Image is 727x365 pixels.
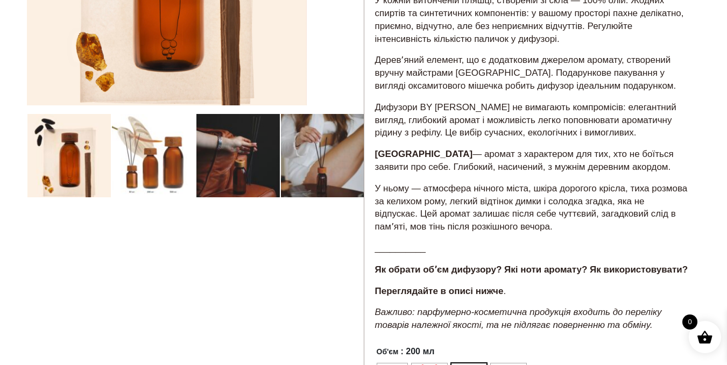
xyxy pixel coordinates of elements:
[375,101,690,139] p: Дифузори BY [PERSON_NAME] не вимагають компромісів: елегантний вигляд, глибокий аромат і можливіс...
[375,182,690,233] p: У ньому — атмосфера нічного міста, шкіра дорогого крісла, тиха розмова за келихом рому, легкий ві...
[375,149,473,159] strong: [GEOGRAPHIC_DATA]
[375,286,504,296] strong: Переглядайте в описі нижче
[375,285,690,298] p: .
[400,343,434,360] span: : 200 мл
[377,343,399,360] label: Об'єм
[375,264,688,275] strong: Як обрати обʼєм дифузору? Які ноти аромату? Як використовувати?
[375,148,690,174] p: — аромат з характером для тих, хто не боїться заявити про себе. Глибокий, насичений, з мужнім дер...
[375,54,690,92] p: Деревʼяний елемент, що є додатковим джерелом аромату, створений вручну майстрами [GEOGRAPHIC_DATA...
[375,242,690,255] p: __________
[375,307,662,330] em: Важливо: парфумерно-косметична продукція входить до переліку товарів належної якості, та не підля...
[682,314,697,330] span: 0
